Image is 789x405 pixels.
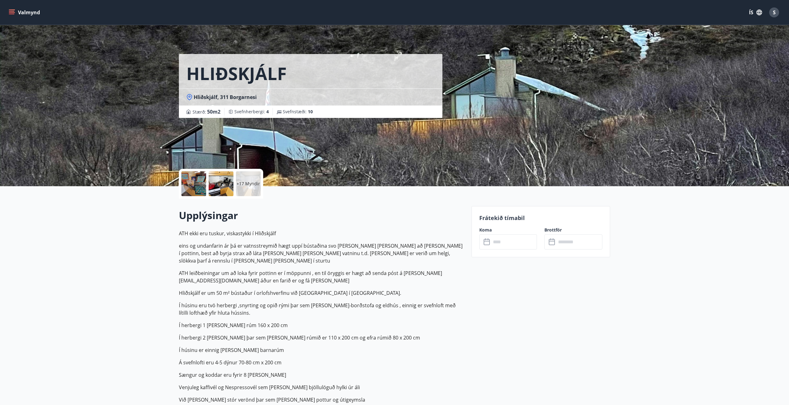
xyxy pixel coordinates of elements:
[179,371,464,379] p: Sængur og koddar eru fyrir 8 [PERSON_NAME]
[479,227,537,233] label: Koma
[234,109,269,115] span: Svefnherbergi :
[179,359,464,366] p: Á svefnlofti eru 4-5 dýnur 70-80 cm x 200 cm
[194,94,257,101] span: Hliðskjálf, 311 Borgarnesi
[179,302,464,317] p: Í húsinu eru tvö herbergi ,snyrting og opið rými þar sem [PERSON_NAME]-borðstofa og eldhús , einn...
[186,61,287,85] h1: HLIÐSKJÁLF
[179,230,464,237] p: ATH ekki eru tuskur, viskastykki í Hliðskjálf
[179,334,464,341] p: Í herbergi 2 [PERSON_NAME] þar sem [PERSON_NAME] rúmið er 110 x 200 cm og efra rúmið 80 x 200 cm
[237,181,260,187] p: +17 Myndir
[746,7,765,18] button: ÍS
[179,384,464,391] p: Venjuleg kaffivél og Nespressovél sem [PERSON_NAME] bjöllulöguð hylki úr áli
[767,5,782,20] button: S
[179,242,464,264] p: eins og undanfarin ár þá er vatnsstreymið hægt uppí bústaðina svo [PERSON_NAME] [PERSON_NAME] að ...
[207,108,220,115] span: 50 m2
[7,7,42,18] button: menu
[193,108,220,115] span: Stærð :
[266,109,269,115] span: 4
[179,396,464,403] p: Við [PERSON_NAME] stór verönd þar sem [PERSON_NAME] pottur og útigeymsla
[179,269,464,284] p: ATH leiðbeiningar um að loka fyrir pottinn er í möppunni , en til öryggis er hægt að senda póst á...
[544,227,602,233] label: Brottför
[179,209,464,222] h2: Upplýsingar
[179,346,464,354] p: Í húsinu er einnig [PERSON_NAME] barnarúm
[179,289,464,297] p: Hliðskjálf er um 50 m² bústaður í orlofshverfinu við [GEOGRAPHIC_DATA] í [GEOGRAPHIC_DATA].
[773,9,776,16] span: S
[308,109,313,115] span: 10
[283,109,313,115] span: Svefnstæði :
[479,214,603,222] p: Frátekið tímabil
[179,322,464,329] p: Í herbergi 1 [PERSON_NAME] rúm 160 x 200 cm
